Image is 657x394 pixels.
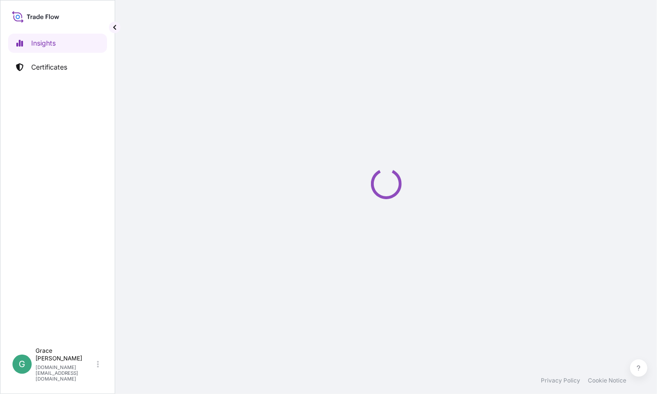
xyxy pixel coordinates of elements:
p: Insights [31,38,56,48]
a: Certificates [8,58,107,77]
p: Grace [PERSON_NAME] [36,347,95,362]
span: G [19,359,25,369]
a: Insights [8,34,107,53]
p: Certificates [31,62,67,72]
a: Privacy Policy [541,377,580,384]
p: [DOMAIN_NAME][EMAIL_ADDRESS][DOMAIN_NAME] [36,364,95,382]
a: Cookie Notice [588,377,626,384]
